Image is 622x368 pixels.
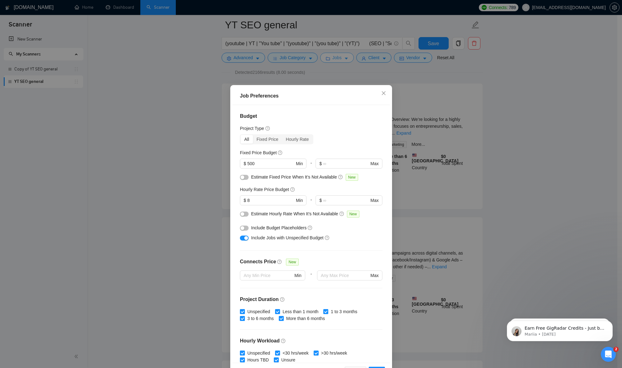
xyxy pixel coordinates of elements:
[278,356,297,363] span: Unsure
[240,92,382,100] div: Job Preferences
[280,297,285,302] span: question-circle
[244,197,246,204] span: $
[241,135,253,144] div: All
[247,197,294,204] input: 0
[294,272,302,279] span: Min
[280,350,311,356] span: <30 hrs/week
[278,150,283,155] span: question-circle
[280,308,321,315] span: Less than 1 month
[240,337,382,345] h4: Hourly Workload
[240,125,264,132] h5: Project Type
[244,160,246,167] span: $
[338,174,343,179] span: question-circle
[253,135,282,144] div: Fixed Price
[345,174,358,181] span: New
[347,211,359,217] span: New
[240,296,382,303] h4: Project Duration
[498,308,622,351] iframe: Intercom notifications message
[305,270,317,288] div: -
[370,160,378,167] span: Max
[251,211,338,216] span: Estimate Hourly Rate When It’s Not Available
[323,160,369,167] input: ∞
[296,197,303,204] span: Min
[240,149,277,156] h5: Fixed Price Budget
[251,174,337,179] span: Estimate Fixed Price When It’s Not Available
[321,272,369,279] input: Any Max Price
[306,195,316,210] div: -
[281,338,286,343] span: question-circle
[240,186,289,193] h5: Hourly Rate Price Budget
[381,91,386,96] span: close
[339,211,344,216] span: question-circle
[247,160,294,167] input: 0
[251,235,324,240] span: Include Jobs with Unspecified Budget
[245,315,276,322] span: 3 to 6 months
[308,225,313,230] span: question-circle
[296,160,303,167] span: Min
[290,187,295,192] span: question-circle
[323,197,369,204] input: ∞
[614,347,619,352] span: 2
[306,159,316,174] div: -
[245,356,271,363] span: Hours TBD
[370,197,378,204] span: Max
[370,272,378,279] span: Max
[244,272,293,279] input: Any Min Price
[375,85,392,102] button: Close
[328,308,360,315] span: 1 to 3 months
[251,225,306,230] span: Include Budget Placeholders
[245,308,273,315] span: Unspecified
[286,259,298,265] span: New
[245,350,273,356] span: Unspecified
[283,315,327,322] span: More than 6 months
[319,160,322,167] span: $
[277,259,282,264] span: question-circle
[319,197,322,204] span: $
[325,235,330,240] span: question-circle
[318,350,349,356] span: >30 hrs/week
[601,347,616,362] iframe: Intercom live chat
[240,112,382,120] h4: Budget
[240,258,276,265] h4: Connects Price
[282,135,312,144] div: Hourly Rate
[265,126,270,131] span: question-circle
